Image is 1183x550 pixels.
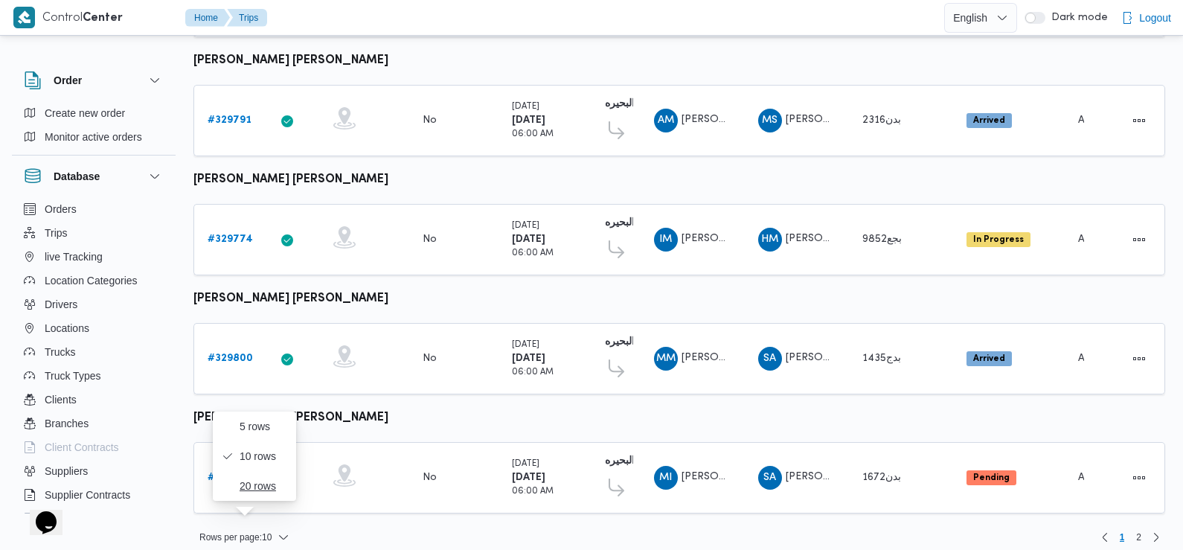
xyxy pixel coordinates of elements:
span: MS [762,109,778,132]
b: دانون فرع البحيره [605,218,679,228]
button: Actions [1127,228,1151,252]
div: Muhammad Saaid Abadalsmd Aljmsai [758,109,782,132]
span: بجع9852 [862,234,902,244]
button: Drivers [18,292,170,316]
button: Trucks [18,340,170,364]
button: Order [24,71,164,89]
button: Logout [1115,3,1177,33]
span: Client Contracts [45,438,119,456]
button: 5 rows [213,412,296,441]
div: Mahmood Ibrahem Muhammad Muhammad Hnadaoi Altanikhi [654,466,678,490]
span: Admin [1078,234,1109,244]
span: [PERSON_NAME] [PERSON_NAME] [786,472,958,482]
span: [PERSON_NAME] [PERSON_NAME] [682,353,854,362]
b: # 329800 [208,354,253,363]
a: #329791 [208,112,251,129]
b: دانون فرع البحيره [605,456,679,466]
small: [DATE] [512,341,539,349]
span: Create new order [45,104,125,122]
b: [DATE] [512,354,545,363]
div: Slah Aataiah Jab Allah Muhammad [758,347,782,371]
button: Actions [1127,466,1151,490]
button: Home [185,9,230,27]
span: HM [761,228,778,252]
button: live Tracking [18,245,170,269]
span: Admin [1078,115,1109,125]
button: Location Categories [18,269,170,292]
b: [PERSON_NAME] [PERSON_NAME] [193,174,388,185]
span: Devices [45,510,82,528]
b: Arrived [973,116,1005,125]
button: Monitor active orders [18,125,170,149]
span: [PERSON_NAME] [PERSON_NAME] [786,234,958,243]
small: [DATE] [512,460,539,468]
span: [PERSON_NAME] [PERSON_NAME] [786,353,958,362]
small: 06:00 AM [512,249,554,258]
span: Logout [1139,9,1171,27]
div: Hamid Muhammad Hamid Alshrqaoi [758,228,782,252]
button: Suppliers [18,459,170,483]
button: Clients [18,388,170,412]
b: دانون فرع البحيره [605,337,679,347]
span: Locations [45,319,89,337]
button: Create new order [18,101,170,125]
b: [PERSON_NAME] [PERSON_NAME] [193,293,388,304]
div: Muhammad Mufarah Tofiq Mahmood Alamsairi [654,347,678,371]
button: 20 rows [213,471,296,501]
button: Actions [1127,109,1151,132]
button: Orders [18,197,170,221]
a: #329806 [208,469,253,487]
a: #329774 [208,231,253,249]
iframe: chat widget [15,490,62,535]
small: 06:00 AM [512,368,554,377]
span: Arrived [966,351,1012,366]
span: Supplier Contracts [45,486,130,504]
span: live Tracking [45,248,103,266]
b: # 329791 [208,115,251,125]
img: X8yXhbKr1z7QwAAAABJRU5ErkJggg== [13,7,35,28]
span: 1 [1120,528,1125,546]
b: [PERSON_NAME] [PERSON_NAME] [193,412,388,423]
b: Pending [973,473,1010,482]
a: #329800 [208,350,253,368]
b: [DATE] [512,473,545,482]
span: بدج1435 [862,354,901,363]
div: No [423,233,437,246]
div: No [423,352,437,365]
button: Truck Types [18,364,170,388]
b: [DATE] [512,115,545,125]
span: [PERSON_NAME] [PERSON_NAME] [682,115,854,124]
button: Previous page [1096,528,1114,546]
span: 5 rows [240,421,287,432]
span: AM [658,109,674,132]
span: Location Categories [45,272,138,290]
span: [PERSON_NAME] [PERSON_NAME] [682,472,854,482]
b: [PERSON_NAME] [PERSON_NAME] [193,55,388,66]
span: Trucks [45,343,75,361]
span: Monitor active orders [45,128,142,146]
span: Pending [966,470,1016,485]
span: Drivers [45,295,77,313]
span: [PERSON_NAME] [786,115,871,124]
b: Arrived [973,354,1005,363]
small: 06:00 AM [512,487,554,496]
span: In Progress [966,232,1030,247]
span: MM [656,347,676,371]
span: IM [659,228,672,252]
div: Order [12,101,176,155]
span: 20 rows [240,480,287,492]
span: Trips [45,224,68,242]
button: Trips [227,9,267,27]
small: 06:00 AM [512,130,554,138]
b: دانون فرع البحيره [605,99,679,109]
span: Branches [45,415,89,432]
button: Devices [18,507,170,531]
div: Ahmad Muhammad Saaid Abadalsmd Aljmsai [654,109,678,132]
span: Rows per page : 10 [199,528,272,546]
div: Slah Aataiah Jab Allah Muhammad [758,466,782,490]
a: Page 2 of 2 [1130,528,1147,546]
button: Supplier Contracts [18,483,170,507]
span: Clients [45,391,77,409]
div: No [423,471,437,485]
span: 10 rows [240,450,287,462]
